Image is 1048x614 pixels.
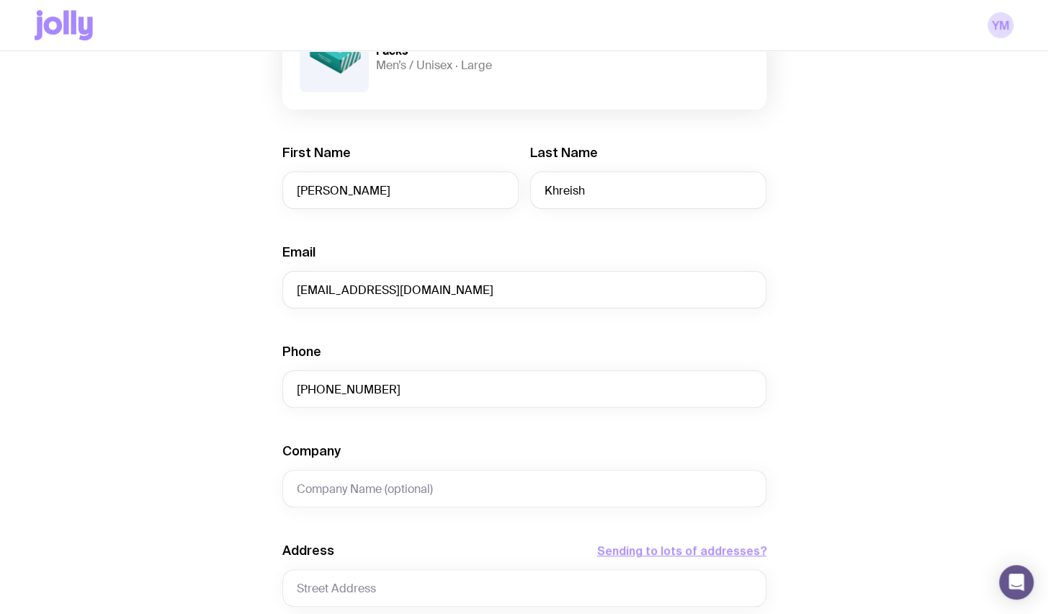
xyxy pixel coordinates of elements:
[282,244,315,261] label: Email
[597,542,766,559] button: Sending to lots of addresses?
[282,442,341,460] label: Company
[282,271,766,308] input: employee@company.com
[282,343,321,360] label: Phone
[282,470,766,507] input: Company Name (optional)
[282,569,766,607] input: Street Address
[376,58,516,73] h5: Men’s / Unisex · Large
[282,144,351,161] label: First Name
[987,12,1013,38] a: YM
[999,565,1034,600] div: Open Intercom Messenger
[530,172,766,209] input: Last Name
[530,144,598,161] label: Last Name
[282,172,519,209] input: First Name
[282,370,766,408] input: 0400 123 456
[282,542,334,559] label: Address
